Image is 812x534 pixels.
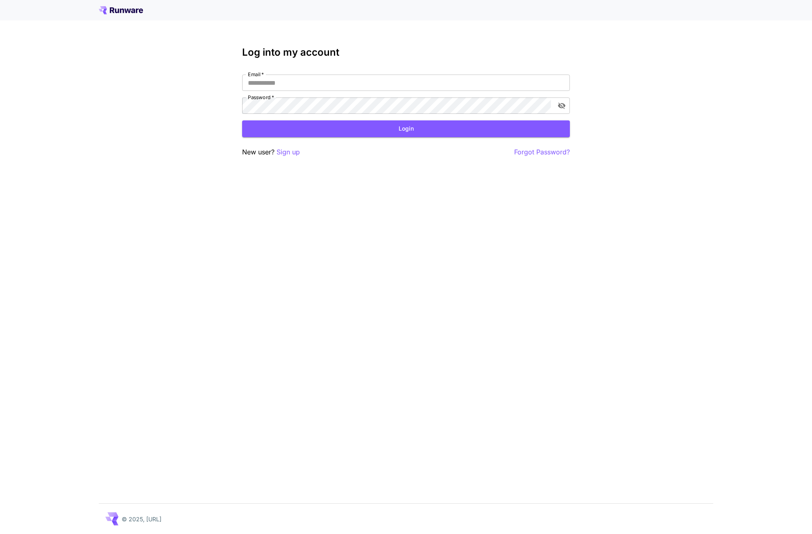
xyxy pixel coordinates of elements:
h3: Log into my account [242,47,570,58]
button: Sign up [277,147,300,157]
p: New user? [242,147,300,157]
label: Email [248,71,264,78]
p: © 2025, [URL] [122,515,161,523]
button: Login [242,120,570,137]
button: Forgot Password? [514,147,570,157]
button: toggle password visibility [554,98,569,113]
label: Password [248,94,274,101]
